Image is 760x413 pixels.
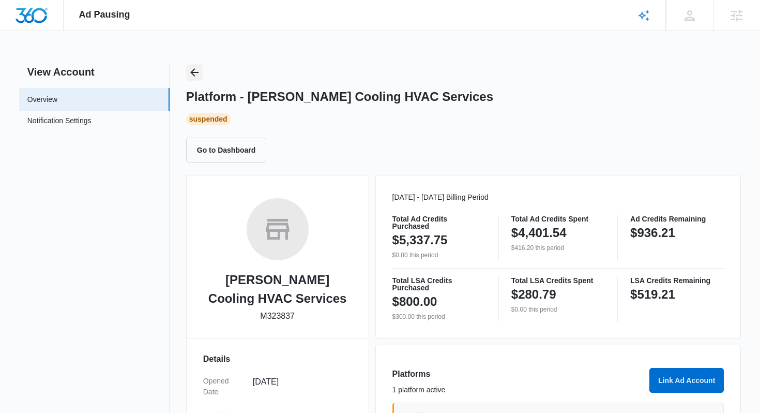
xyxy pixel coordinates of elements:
p: Total LSA Credits Purchased [392,277,486,291]
h2: [PERSON_NAME] Cooling HVAC Services [203,271,352,308]
p: $4,401.54 [511,225,567,241]
h2: View Account [19,64,170,80]
p: $0.00 this period [511,305,605,314]
button: Back [186,64,203,81]
button: Link Ad Account [649,368,724,393]
p: $0.00 this period [392,250,486,260]
p: 1 platform active [392,385,644,395]
p: $800.00 [392,293,437,310]
h1: Platform - [PERSON_NAME] Cooling HVAC Services [186,89,493,105]
a: Go to Dashboard [186,145,273,154]
p: $5,337.75 [392,232,448,248]
p: M323837 [260,310,295,322]
a: Overview [27,94,57,105]
h3: Details [203,353,352,365]
p: Ad Credits Remaining [630,215,724,223]
p: Total LSA Credits Spent [511,277,605,284]
dt: Opened Date [203,376,245,397]
p: $416.20 this period [511,243,605,253]
p: LSA Credits Remaining [630,277,724,284]
p: $280.79 [511,286,556,303]
a: Notification Settings [27,115,92,129]
p: Total Ad Credits Purchased [392,215,486,230]
h3: Platforms [392,368,644,380]
p: [DATE] - [DATE] Billing Period [392,192,724,203]
p: $936.21 [630,225,675,241]
button: Go to Dashboard [186,138,267,163]
dd: [DATE] [253,376,344,397]
div: Opened Date[DATE] [203,370,352,404]
p: Total Ad Credits Spent [511,215,605,223]
p: $300.00 this period [392,312,486,321]
div: Suspended [186,113,231,125]
p: $519.21 [630,286,675,303]
span: Ad Pausing [79,9,130,20]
